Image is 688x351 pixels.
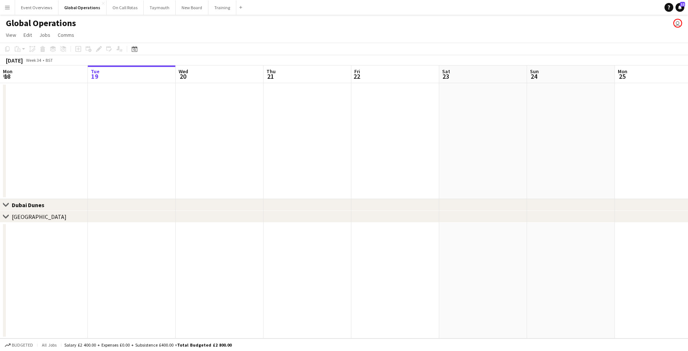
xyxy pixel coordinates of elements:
button: Budgeted [4,341,34,349]
span: Sun [530,68,539,75]
span: Jobs [39,32,50,38]
span: Mon [3,68,12,75]
button: New Board [176,0,208,15]
a: Jobs [36,30,53,40]
span: 20 [178,72,188,81]
span: 18 [2,72,12,81]
div: [GEOGRAPHIC_DATA] [12,213,67,220]
span: Tue [91,68,100,75]
span: View [6,32,16,38]
app-user-avatar: Jackie Tolland [673,19,682,28]
span: Thu [266,68,276,75]
span: 24 [529,72,539,81]
span: 12 [680,2,685,7]
span: Mon [618,68,627,75]
span: Sat [442,68,450,75]
h1: Global Operations [6,18,76,29]
span: All jobs [40,342,58,348]
a: Comms [55,30,77,40]
div: Dubai Dunes [12,201,50,209]
button: Global Operations [58,0,107,15]
a: Edit [21,30,35,40]
span: Budgeted [12,343,33,348]
button: Event Overviews [15,0,58,15]
div: Salary £2 400.00 + Expenses £0.00 + Subsistence £400.00 = [64,342,232,348]
span: 25 [617,72,627,81]
span: 21 [265,72,276,81]
span: Week 34 [24,57,43,63]
span: Fri [354,68,360,75]
button: Training [208,0,236,15]
button: On Call Rotas [107,0,144,15]
span: Comms [58,32,74,38]
button: Taymouth [144,0,176,15]
span: 22 [353,72,360,81]
a: 12 [676,3,684,12]
span: 19 [90,72,100,81]
span: Edit [24,32,32,38]
a: View [3,30,19,40]
span: 23 [441,72,450,81]
div: BST [46,57,53,63]
div: [DATE] [6,57,23,64]
span: Wed [179,68,188,75]
span: Total Budgeted £2 800.00 [177,342,232,348]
